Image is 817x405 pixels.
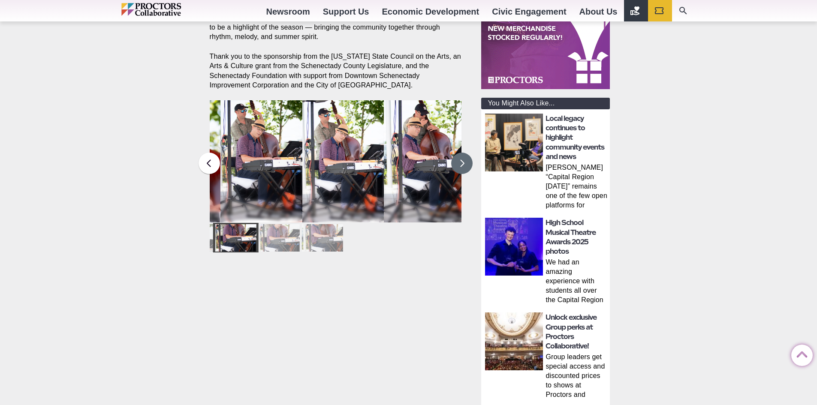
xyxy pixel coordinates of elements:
[121,3,218,16] img: Proctors logo
[546,163,607,212] p: [PERSON_NAME] “Capital Region [DATE]” remains one of the few open platforms for everyday voices S...
[210,52,462,90] p: Thank you to the sponsorship from the [US_STATE] State Council on the Arts, an Arts & Culture gra...
[199,153,220,174] button: Previous slide
[485,114,543,171] img: thumbnail: Local legacy continues to highlight community events and news
[546,258,607,306] p: We had an amazing experience with students all over the Capital Region at the 2025 High School Mu...
[481,98,610,109] div: You Might Also Like...
[485,218,543,276] img: thumbnail: High School Musical Theatre Awards 2025 photos
[546,219,596,255] a: High School Musical Theatre Awards 2025 photos
[485,312,543,370] img: thumbnail: Unlock exclusive Group perks at Proctors Collaborative!
[791,345,808,362] a: Back to Top
[546,313,597,350] a: Unlock exclusive Group perks at Proctors Collaborative!
[210,4,462,42] p: Whether grabbing lunch or just soaking up the sun, attendees enjoyed a laid-back, musical break e...
[546,352,607,401] p: Group leaders get special access and discounted prices to shows at Proctors and theREP SCHENECTAD...
[546,114,604,161] a: Local legacy continues to highlight community events and news
[451,153,473,174] button: Next slide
